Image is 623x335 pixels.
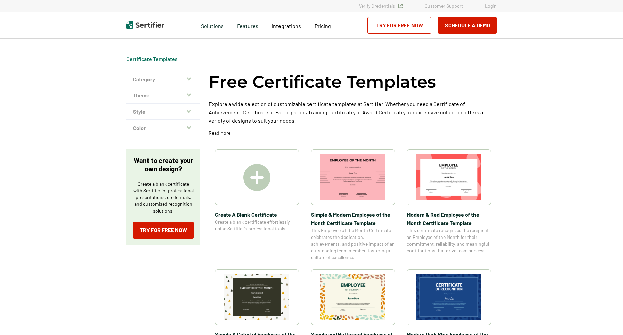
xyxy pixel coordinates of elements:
[209,100,497,125] p: Explore a wide selection of customizable certificate templates at Sertifier. Whether you need a C...
[133,222,194,239] a: Try for Free Now
[126,87,200,104] button: Theme
[126,56,178,62] div: Breadcrumb
[311,227,395,261] span: This Employee of the Month Certificate celebrates the dedication, achievements, and positive impa...
[311,149,395,261] a: Simple & Modern Employee of the Month Certificate TemplateSimple & Modern Employee of the Month C...
[485,3,497,9] a: Login
[126,120,200,136] button: Color
[359,3,403,9] a: Verify Credentials
[320,274,386,320] img: Simple and Patterned Employee of the Month Certificate Template
[224,274,290,320] img: Simple & Colorful Employee of the Month Certificate Template
[320,154,386,200] img: Simple & Modern Employee of the Month Certificate Template
[315,23,331,29] span: Pricing
[272,21,301,29] a: Integrations
[201,21,224,29] span: Solutions
[416,154,482,200] img: Modern & Red Employee of the Month Certificate Template
[126,56,178,62] a: Certificate Templates
[215,219,299,232] span: Create a blank certificate effortlessly using Sertifier’s professional tools.
[126,104,200,120] button: Style
[133,156,194,173] p: Want to create your own design?
[425,3,463,9] a: Customer Support
[209,130,230,136] p: Read More
[407,210,491,227] span: Modern & Red Employee of the Month Certificate Template
[243,164,270,191] img: Create A Blank Certificate
[215,210,299,219] span: Create A Blank Certificate
[416,274,482,320] img: Modern Dark Blue Employee of the Month Certificate Template
[407,227,491,254] span: This certificate recognizes the recipient as Employee of the Month for their commitment, reliabil...
[398,4,403,8] img: Verified
[237,21,258,29] span: Features
[272,23,301,29] span: Integrations
[126,71,200,87] button: Category
[311,210,395,227] span: Simple & Modern Employee of the Month Certificate Template
[407,149,491,261] a: Modern & Red Employee of the Month Certificate TemplateModern & Red Employee of the Month Certifi...
[133,180,194,214] p: Create a blank certificate with Sertifier for professional presentations, credentials, and custom...
[126,21,164,29] img: Sertifier | Digital Credentialing Platform
[315,21,331,29] a: Pricing
[209,71,436,93] h1: Free Certificate Templates
[367,17,431,34] a: Try for Free Now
